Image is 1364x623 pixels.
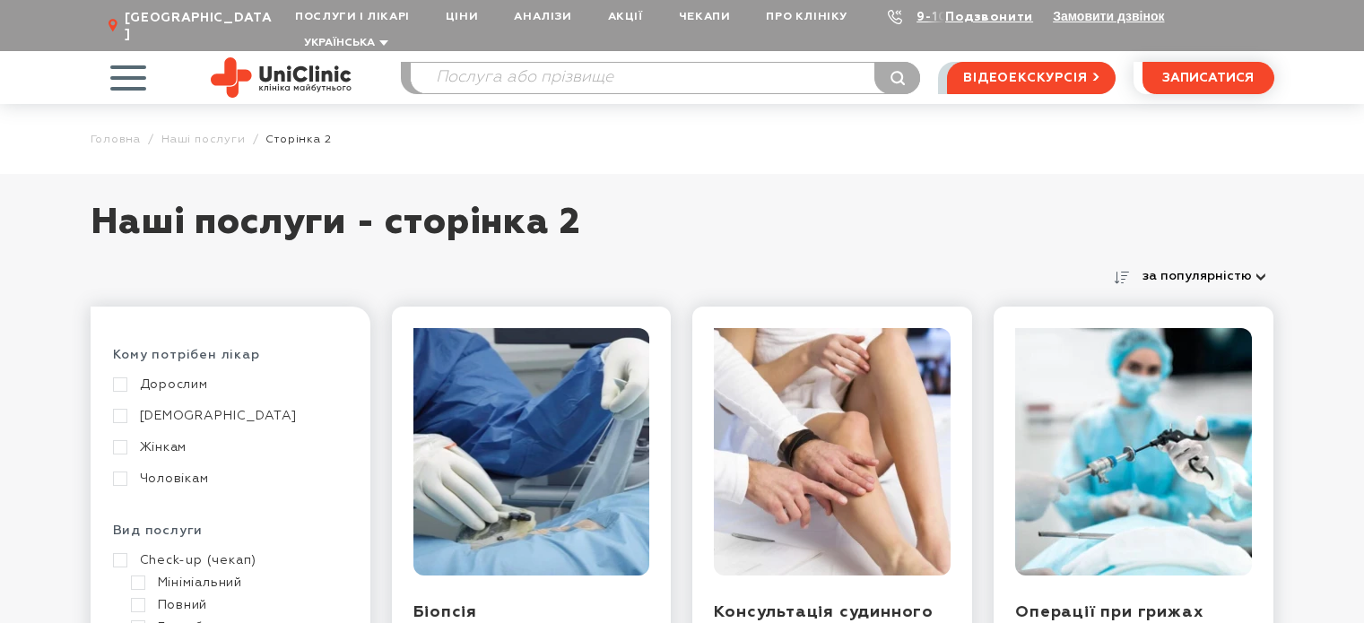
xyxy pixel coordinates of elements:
a: Повний [131,597,343,613]
button: за популярністю [1134,264,1274,289]
a: Біопсія [413,604,478,620]
a: Мініміальний [131,575,343,591]
span: [GEOGRAPHIC_DATA] [125,10,277,42]
span: Cторінка 2 [265,133,331,146]
button: записатися [1142,62,1274,94]
button: Українська [300,37,388,50]
img: Операції при грижах (Герніопластика) [1015,328,1252,575]
span: Українська [304,38,375,48]
img: Консультація судинного хірурга [714,328,951,575]
a: [DEMOGRAPHIC_DATA] [113,408,343,424]
a: Жінкам [113,439,343,455]
input: Послуга або прізвище [411,63,920,93]
span: записатися [1162,72,1254,84]
a: Check-up (чекап) [113,552,343,568]
img: Uniclinic [211,57,352,98]
a: Наші послуги [161,133,246,146]
h1: Наші послуги - сторінка 2 [91,201,1274,264]
div: Кому потрібен лікар [113,347,348,376]
a: Головна [91,133,142,146]
a: відеоекскурсія [947,62,1115,94]
img: Біопсія [413,328,650,575]
div: Вид послуги [113,523,348,552]
a: Дорослим [113,376,343,393]
button: Замовити дзвінок [1053,9,1164,23]
a: Чоловікам [113,471,343,487]
a: 9-103 [917,11,956,23]
a: Подзвонити [945,11,1033,23]
span: відеоекскурсія [963,63,1087,93]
